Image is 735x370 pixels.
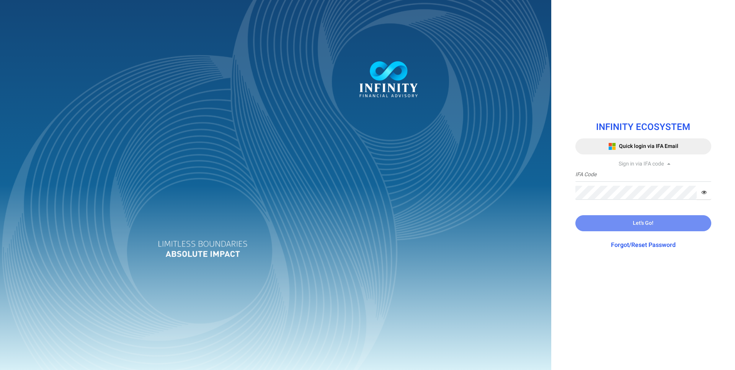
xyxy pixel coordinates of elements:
input: IFA Code [575,168,711,182]
div: Sign in via IFA code [575,160,711,168]
span: Sign in via IFA code [619,160,664,168]
button: Quick login via IFA Email [575,138,711,154]
span: Let's Go! [633,219,653,227]
span: Quick login via IFA Email [619,142,678,150]
button: Let's Go! [575,215,711,231]
a: Forgot/Reset Password [611,240,676,250]
h1: INFINITY ECOSYSTEM [575,122,711,132]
